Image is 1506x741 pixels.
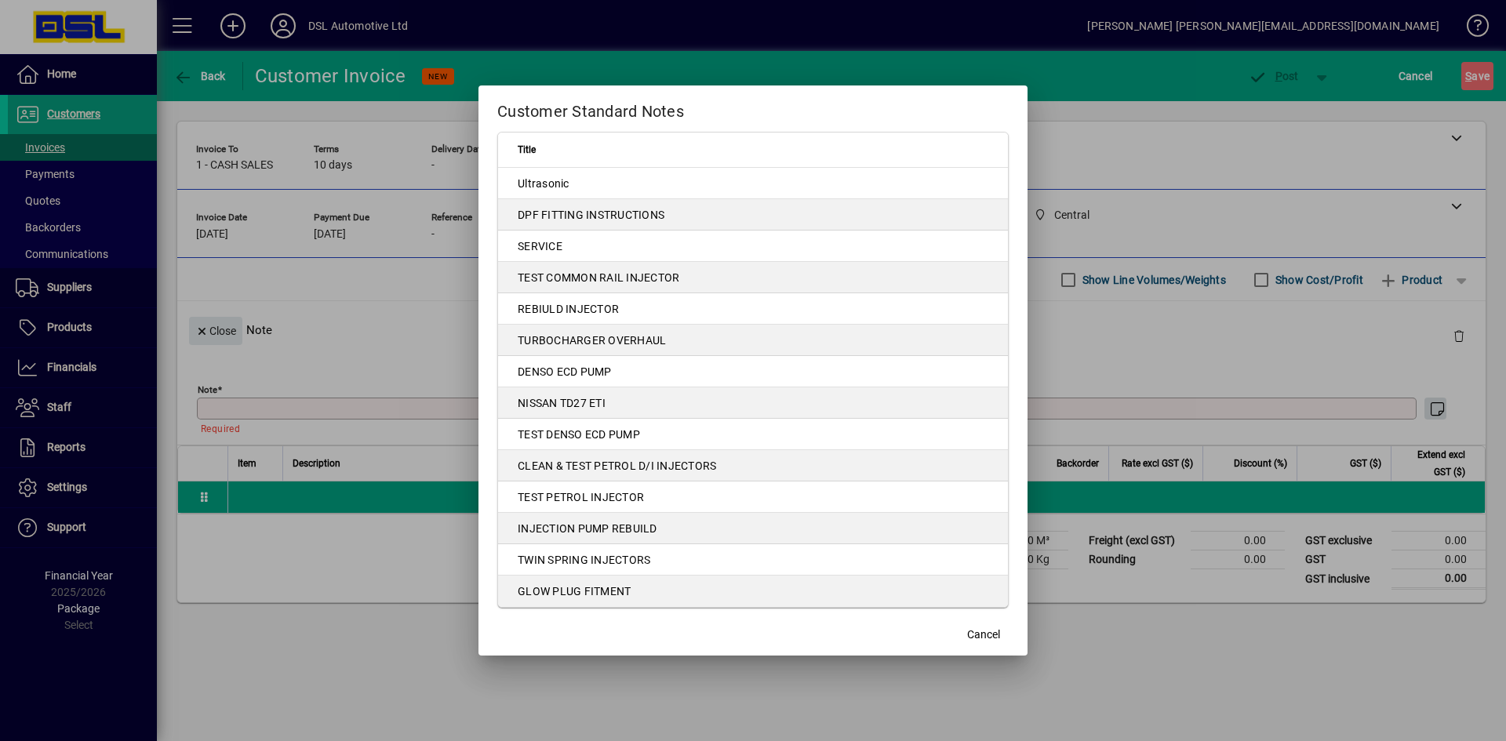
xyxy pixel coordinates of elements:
[498,262,1008,293] td: TEST COMMON RAIL INJECTOR
[478,85,1028,131] h2: Customer Standard Notes
[498,293,1008,325] td: REBIULD INJECTOR
[498,419,1008,450] td: TEST DENSO ECD PUMP
[967,627,1000,643] span: Cancel
[498,481,1008,513] td: TEST PETROL INJECTOR
[498,231,1008,262] td: SERVICE
[498,513,1008,544] td: INJECTION PUMP REBUILD
[498,387,1008,419] td: NISSAN TD27 ETI
[498,544,1008,576] td: TWIN SPRING INJECTORS
[498,168,1008,199] td: Ultrasonic
[498,199,1008,231] td: DPF FITTING INSTRUCTIONS
[518,141,536,158] span: Title
[498,325,1008,356] td: TURBOCHARGER OVERHAUL
[959,621,1009,649] button: Cancel
[498,356,1008,387] td: DENSO ECD PUMP
[498,576,1008,607] td: GLOW PLUG FITMENT
[498,450,1008,481] td: CLEAN & TEST PETROL D/I INJECTORS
